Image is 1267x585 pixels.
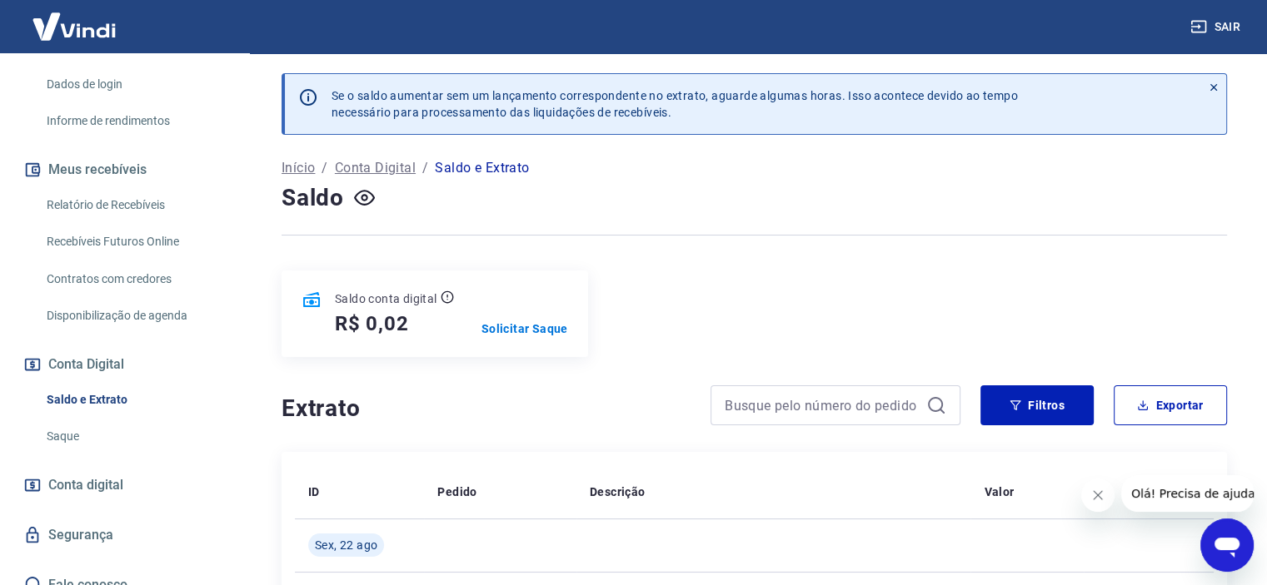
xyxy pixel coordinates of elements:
a: Dados de login [40,67,229,102]
a: Contratos com credores [40,262,229,296]
p: Pedido [437,483,476,500]
p: Saldo conta digital [335,290,437,307]
a: Relatório de Recebíveis [40,188,229,222]
h4: Saldo [282,181,344,215]
button: Filtros [980,385,1094,425]
a: Saque [40,419,229,454]
p: / [322,158,327,178]
iframe: Botão para abrir a janela de mensagens [1200,518,1254,572]
p: Valor [984,483,1014,500]
a: Disponibilização de agenda [40,299,229,333]
button: Meus recebíveis [20,151,229,188]
span: Olá! Precisa de ajuda? [10,12,140,25]
span: Sex, 22 ago [315,537,377,553]
h4: Extrato [282,392,691,425]
iframe: Mensagem da empresa [1121,475,1254,512]
button: Conta Digital [20,346,229,383]
button: Sair [1187,12,1247,42]
iframe: Fechar mensagem [1081,478,1115,512]
p: ID [308,483,320,500]
p: Saldo e Extrato [435,158,529,178]
a: Conta digital [20,467,229,503]
a: Recebíveis Futuros Online [40,225,229,259]
a: Início [282,158,315,178]
a: Saldo e Extrato [40,383,229,417]
p: Descrição [590,483,646,500]
p: Se o saldo aumentar sem um lançamento correspondente no extrato, aguarde algumas horas. Isso acon... [332,87,1018,121]
img: Vindi [20,1,128,52]
button: Exportar [1114,385,1227,425]
a: Solicitar Saque [481,320,568,337]
a: Conta Digital [335,158,416,178]
h5: R$ 0,02 [335,310,409,337]
p: / [422,158,428,178]
input: Busque pelo número do pedido [725,393,920,418]
a: Informe de rendimentos [40,104,229,138]
a: Segurança [20,517,229,553]
span: Conta digital [48,473,123,497]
